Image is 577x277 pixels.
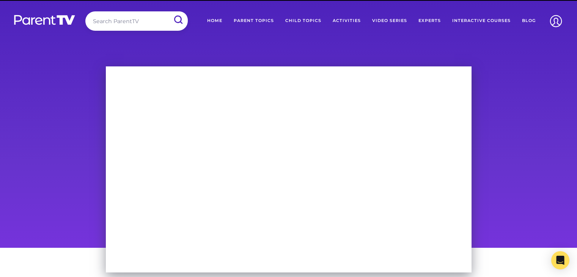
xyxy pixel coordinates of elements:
a: Home [201,11,228,30]
img: parenttv-logo-white.4c85aaf.svg [13,14,76,25]
a: Video Series [366,11,413,30]
div: Open Intercom Messenger [551,251,569,269]
a: Activities [327,11,366,30]
input: Submit [168,11,188,28]
a: Experts [413,11,447,30]
img: Account [546,11,566,31]
a: Interactive Courses [447,11,516,30]
a: Blog [516,11,541,30]
input: Search ParentTV [85,11,188,31]
a: Child Topics [280,11,327,30]
a: Parent Topics [228,11,280,30]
